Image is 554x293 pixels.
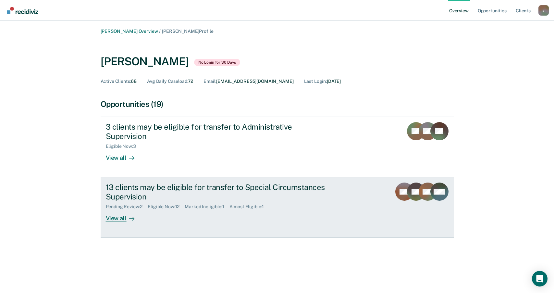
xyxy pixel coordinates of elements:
div: Marked Ineligible : 1 [185,204,229,210]
span: Last Login : [304,79,327,84]
a: 3 clients may be eligible for transfer to Administrative SupervisionEligible Now:3View all [101,117,454,177]
div: 13 clients may be eligible for transfer to Special Circumstances Supervision [106,183,334,201]
div: [PERSON_NAME] [101,55,189,68]
div: Pending Review : 2 [106,204,148,210]
div: 72 [147,79,193,84]
span: Active Clients : [101,79,131,84]
div: Eligible Now : 12 [148,204,185,210]
div: 3 clients may be eligible for transfer to Administrative Supervision [106,122,334,141]
div: Opportunities (19) [101,99,454,109]
div: 68 [101,79,137,84]
button: Profile dropdown button [538,5,549,16]
div: [DATE] [304,79,341,84]
span: / [158,29,162,34]
div: View all [106,149,142,162]
div: Eligible Now : 3 [106,144,141,149]
div: Almost Eligible : 1 [229,204,269,210]
span: No Login for 30 Days [194,59,240,66]
img: Recidiviz [7,7,38,14]
div: a [538,5,549,16]
div: [EMAIL_ADDRESS][DOMAIN_NAME] [203,79,293,84]
a: [PERSON_NAME] Overview [101,29,158,34]
span: [PERSON_NAME] Profile [162,29,213,34]
span: Email : [203,79,216,84]
span: Avg Daily Caseload : [147,79,188,84]
div: Open Intercom Messenger [532,271,548,287]
div: View all [106,210,142,222]
a: 13 clients may be eligible for transfer to Special Circumstances SupervisionPending Review:2Eligi... [101,177,454,238]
